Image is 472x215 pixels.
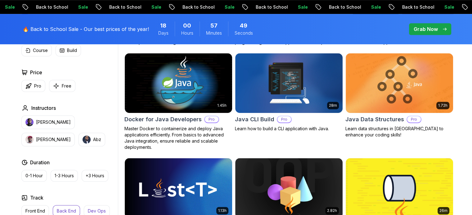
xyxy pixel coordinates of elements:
span: Hours [181,30,193,36]
h2: Java Data Structures [345,115,404,124]
button: 1-3 Hours [51,170,78,182]
button: instructor img[PERSON_NAME] [21,115,75,129]
span: 18 Days [160,21,166,30]
p: Back End [57,208,76,214]
p: Sale [216,4,236,10]
button: instructor imgAbz [79,133,105,146]
p: Abz [93,136,101,143]
p: Learn how to build a CLI application with Java. [235,126,343,132]
p: Pro [277,116,291,123]
h2: Track [30,194,43,201]
p: Back to School [247,4,289,10]
p: Front End [25,208,45,214]
h2: Price [30,69,42,76]
p: Sale [69,4,89,10]
p: Sale [435,4,455,10]
p: 1-3 Hours [55,173,74,179]
button: Course [21,45,52,56]
button: Build [56,45,81,56]
span: 49 Seconds [240,21,247,30]
img: Docker for Java Developers card [125,53,232,113]
span: Minutes [206,30,222,36]
span: Seconds [235,30,253,36]
p: 28m [329,103,337,108]
p: Pro [34,83,41,89]
span: Days [158,30,169,36]
h2: Duration [30,159,50,166]
p: [PERSON_NAME] [36,119,71,125]
img: instructor img [83,135,91,144]
p: 0-1 Hour [25,173,43,179]
p: Back to School [100,4,142,10]
p: Back to School [320,4,362,10]
h2: Docker for Java Developers [124,115,202,124]
p: Dev Ops [88,208,106,214]
p: +3 Hours [86,173,104,179]
p: Sale [142,4,162,10]
p: Sale [362,4,382,10]
p: 🔥 Back to School Sale - Our best prices of the year! [23,25,149,33]
p: Learn data structures in [GEOGRAPHIC_DATA] to enhance your coding skills! [345,126,453,138]
p: 2.82h [327,208,337,213]
img: instructor img [25,135,34,144]
button: instructor img[PERSON_NAME] [21,133,75,146]
p: Pro [205,116,218,123]
p: [PERSON_NAME] [36,136,71,143]
p: Sale [289,4,309,10]
a: Java CLI Build card28mJava CLI BuildProLearn how to build a CLI application with Java. [235,53,343,132]
a: Java Data Structures card1.72hJava Data StructuresProLearn data structures in [GEOGRAPHIC_DATA] t... [345,53,453,138]
h2: Instructors [31,104,56,112]
p: 1.45h [217,103,227,108]
button: 0-1 Hour [21,170,47,182]
p: Free [62,83,71,89]
p: Back to School [173,4,216,10]
p: Master Docker to containerize and deploy Java applications efficiently. From basics to advanced J... [124,126,232,150]
p: Course [33,47,48,54]
p: Back to School [393,4,435,10]
img: Java Data Structures card [346,53,453,113]
h2: Java CLI Build [235,115,274,124]
span: 0 Hours [183,21,191,30]
p: Build [67,47,77,54]
p: Pro [407,116,421,123]
span: 57 Minutes [210,21,218,30]
a: Docker for Java Developers card1.45hDocker for Java DevelopersProMaster Docker to containerize an... [124,53,232,151]
p: Grab Now [414,25,438,33]
p: 1.13h [218,208,227,213]
img: instructor img [25,118,34,126]
p: 1.72h [438,103,447,108]
img: Java CLI Build card [235,53,343,113]
button: Pro [21,80,45,92]
button: Free [49,80,75,92]
button: +3 Hours [82,170,108,182]
p: 26m [439,208,447,213]
p: Back to School [27,4,69,10]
